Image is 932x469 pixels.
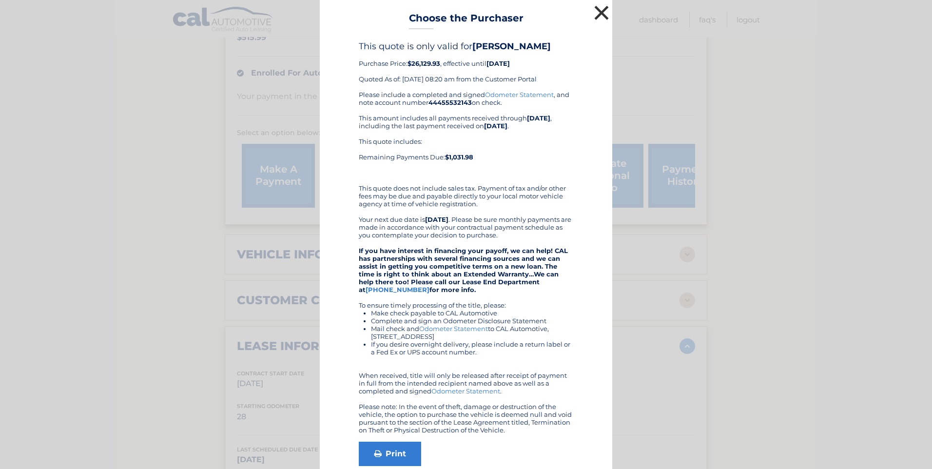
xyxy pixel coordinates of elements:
li: If you desire overnight delivery, please include a return label or a Fed Ex or UPS account number. [371,340,573,356]
b: [DATE] [486,59,510,67]
div: Purchase Price: , effective until Quoted As of: [DATE] 08:20 am from the Customer Portal [359,41,573,91]
button: × [592,3,611,22]
b: $1,031.98 [445,153,473,161]
strong: If you have interest in financing your payoff, we can help! CAL has partnerships with several fin... [359,247,568,293]
b: 44455532143 [428,98,472,106]
a: [PHONE_NUMBER] [366,286,429,293]
b: [DATE] [484,122,507,130]
a: Odometer Statement [419,325,488,332]
b: $26,129.93 [408,59,440,67]
li: Mail check and to CAL Automotive, [STREET_ADDRESS] [371,325,573,340]
h4: This quote is only valid for [359,41,573,52]
li: Make check payable to CAL Automotive [371,309,573,317]
h3: Choose the Purchaser [409,12,524,29]
div: Please include a completed and signed , and note account number on check. This amount includes al... [359,91,573,434]
div: This quote includes: Remaining Payments Due: [359,137,573,176]
b: [DATE] [425,215,448,223]
b: [PERSON_NAME] [472,41,551,52]
b: [DATE] [527,114,550,122]
li: Complete and sign an Odometer Disclosure Statement [371,317,573,325]
a: Odometer Statement [485,91,554,98]
a: Print [359,442,421,466]
a: Odometer Statement [431,387,500,395]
